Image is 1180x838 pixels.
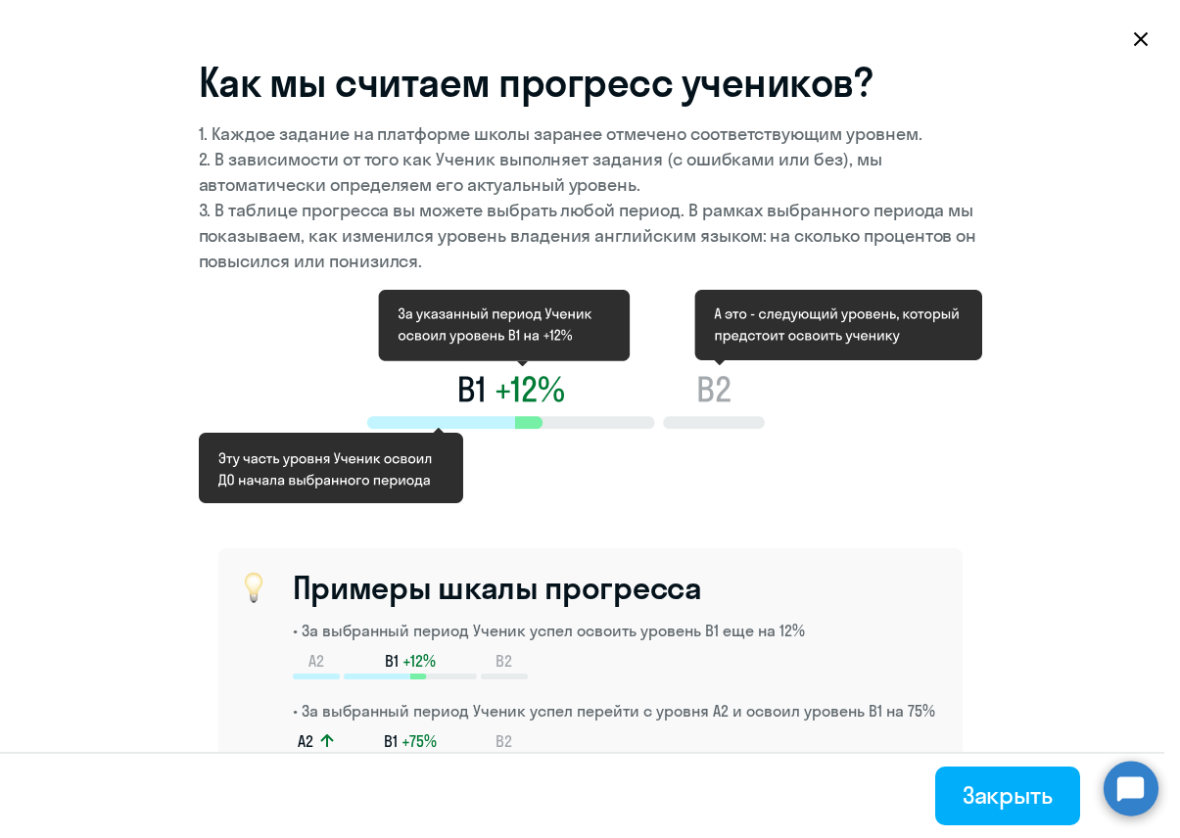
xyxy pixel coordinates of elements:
[199,59,982,106] h1: Как мы считаем прогресс учеников?
[402,650,436,672] span: +12%
[963,779,1053,811] div: Закрыть
[308,650,324,672] span: A2
[238,572,269,604] img: hint
[496,650,512,672] span: B2
[935,767,1080,825] button: Закрыть
[385,650,399,672] span: B1
[401,730,437,752] span: +75%
[199,290,982,509] img: how we count
[293,568,943,607] h3: Примеры шкалы прогресса
[384,730,398,752] span: B1
[496,730,512,752] span: B2
[298,730,313,752] span: A2
[293,699,943,722] p: • За выбранный период Ученик успел перейти с уровня A2 и освоил уровень B1 на 75%
[293,619,943,642] p: • За выбранный период Ученик успел освоить уровень B1 еще на 12%
[199,198,982,274] p: 3. В таблице прогресса вы можете выбрать любой период. В рамках выбранного периода мы показываем,...
[199,121,982,147] p: 1. Каждое задание на платформе школы заранее отмечено соответствующим уровнем.
[199,147,982,198] p: 2. В зависимости от того как Ученик выполняет задания (с ошибками или без), мы автоматически опре...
